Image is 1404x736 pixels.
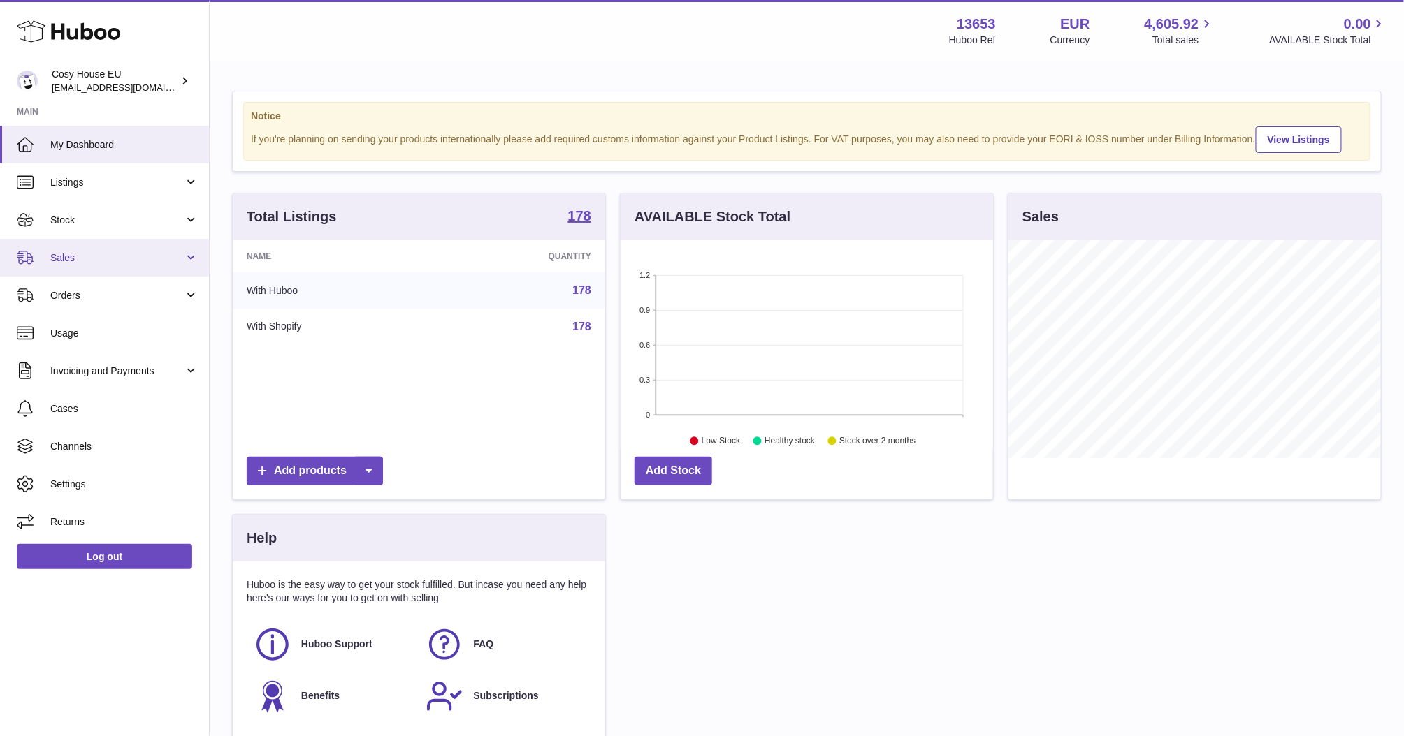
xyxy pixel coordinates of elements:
td: With Huboo [233,272,433,309]
span: Huboo Support [301,638,372,651]
a: 178 [572,321,591,332]
span: Total sales [1152,34,1215,47]
a: Log out [17,544,192,569]
strong: 13653 [957,15,996,34]
div: Huboo Ref [949,34,996,47]
span: Listings [50,176,184,189]
div: If you're planning on sending your products internationally please add required customs informati... [251,124,1363,153]
a: Benefits [254,677,412,715]
th: Quantity [433,240,605,272]
div: Cosy House EU [52,68,178,94]
a: Add products [247,457,383,485]
h3: Sales [1022,207,1059,226]
span: 4,605.92 [1145,15,1199,34]
span: Usage [50,327,198,340]
span: [EMAIL_ADDRESS][DOMAIN_NAME] [52,82,205,93]
a: Huboo Support [254,626,412,663]
span: Sales [50,251,184,265]
a: 0.00 AVAILABLE Stock Total [1269,15,1387,47]
text: 0 [646,411,650,419]
text: 0.9 [639,306,650,314]
a: 178 [568,209,591,226]
h3: Total Listings [247,207,337,226]
td: With Shopify [233,309,433,345]
strong: EUR [1060,15,1090,34]
span: Orders [50,289,184,302]
span: FAQ [473,638,493,651]
span: Stock [50,214,184,227]
span: Settings [50,478,198,491]
span: Invoicing and Payments [50,365,184,378]
text: 1.2 [639,271,650,279]
span: Returns [50,515,198,529]
a: 178 [572,284,591,296]
text: Low Stock [702,436,741,446]
div: Currency [1050,34,1090,47]
text: Stock over 2 months [839,436,916,446]
img: supplychain@cosyhouse.de [17,71,38,91]
p: Huboo is the easy way to get your stock fulfilled. But incase you need any help here's our ways f... [247,578,591,605]
span: Benefits [301,689,340,702]
span: AVAILABLE Stock Total [1269,34,1387,47]
text: Healthy stock [765,436,816,446]
text: 0.3 [639,376,650,384]
a: 4,605.92 Total sales [1145,15,1215,47]
a: Add Stock [635,457,712,485]
span: Cases [50,402,198,415]
span: Channels [50,440,198,453]
strong: 178 [568,209,591,223]
span: Subscriptions [473,689,538,702]
span: 0.00 [1344,15,1371,34]
strong: Notice [251,110,1363,123]
a: View Listings [1256,126,1342,153]
th: Name [233,240,433,272]
span: My Dashboard [50,138,198,152]
a: Subscriptions [426,677,584,715]
h3: Help [247,529,277,547]
a: FAQ [426,626,584,663]
text: 0.6 [639,341,650,349]
h3: AVAILABLE Stock Total [635,207,790,226]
